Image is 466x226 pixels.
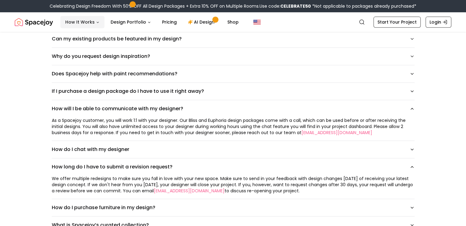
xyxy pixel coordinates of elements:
a: AI Design [183,16,221,28]
div: Celebrating Design Freedom With 50% OFF All Design Packages + Extra 10% OFF on Multiple Rooms. [50,3,416,9]
a: [EMAIL_ADDRESS][DOMAIN_NAME] [154,188,225,194]
a: Spacejoy [15,16,53,28]
div: How will I be able to communicate with my designer? [52,117,415,141]
div: As a Spacejoy customer, you will work 1:1 with your designer. Our Bliss and Euphoria design packa... [52,117,415,136]
button: If I purchase a design package do I have to use it right away? [52,83,415,100]
button: How will I be able to communicate with my designer? [52,100,415,117]
button: How long do I have to submit a revision request? [52,158,415,175]
nav: Global [15,12,451,32]
img: United States [253,18,261,26]
button: How do I chat with my designer [52,141,415,158]
button: How It Works [60,16,104,28]
div: We offer multiple redesigns to make sure you fall in love with your new space. Make sure to send ... [52,175,415,194]
a: [EMAIL_ADDRESS][DOMAIN_NAME] [301,130,372,136]
button: How do I purchase furniture in my design? [52,199,415,216]
nav: Main [60,16,244,28]
button: Does Spacejoy help with paint recommendations? [52,65,415,82]
a: Login [426,17,451,28]
span: Use code: [260,3,311,9]
button: Can my existing products be featured in my design? [52,30,415,47]
a: Start Your Project [373,17,421,28]
a: Shop [222,16,244,28]
button: Design Portfolio [106,16,156,28]
button: Why do you request design inspiration? [52,48,415,65]
img: Spacejoy Logo [15,16,53,28]
span: *Not applicable to packages already purchased* [311,3,416,9]
a: Pricing [157,16,182,28]
b: CELEBRATE50 [280,3,311,9]
div: How long do I have to submit a revision request? [52,175,415,199]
